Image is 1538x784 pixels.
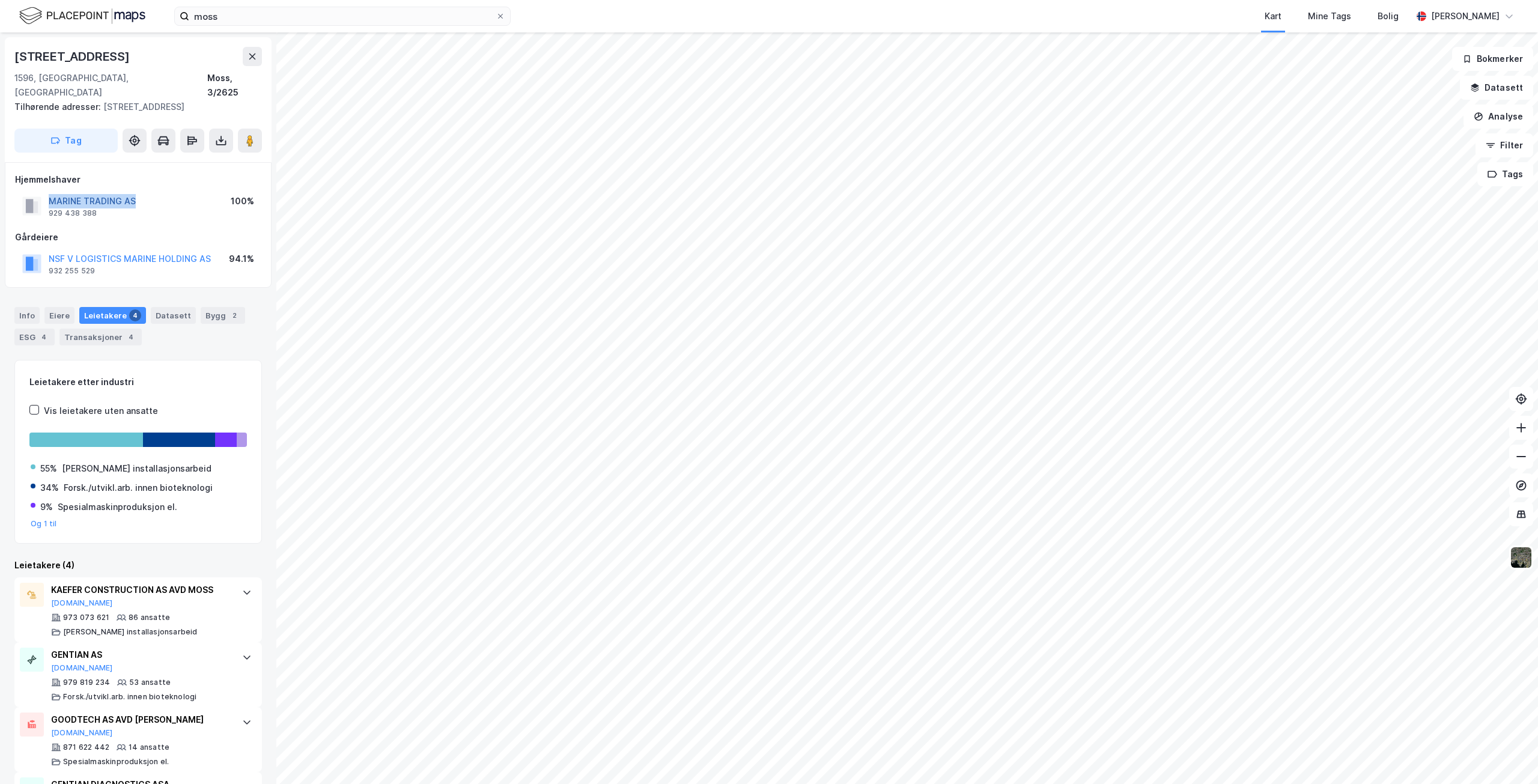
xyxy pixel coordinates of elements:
[58,500,177,514] div: Spesialmaskinproduksjon el.
[1452,47,1533,71] button: Bokmerker
[1476,133,1533,157] button: Filter
[1460,76,1533,100] button: Datasett
[129,743,169,752] div: 14 ansatte
[44,404,158,418] div: Vis leietakere uten ansatte
[14,47,132,66] div: [STREET_ADDRESS]
[125,331,137,343] div: 4
[1265,9,1281,23] div: Kart
[1378,9,1399,23] div: Bolig
[129,309,141,321] div: 4
[63,613,109,622] div: 973 073 621
[38,331,50,343] div: 4
[1510,546,1533,569] img: 9k=
[1308,9,1351,23] div: Mine Tags
[64,481,213,495] div: Forsk./utvikl.arb. innen bioteknologi
[14,129,118,153] button: Tag
[51,598,113,608] button: [DOMAIN_NAME]
[14,71,207,100] div: 1596, [GEOGRAPHIC_DATA], [GEOGRAPHIC_DATA]
[51,583,230,597] div: KAEFER CONSTRUCTION AS AVD MOSS
[63,627,198,637] div: [PERSON_NAME] installasjonsarbeid
[151,307,196,324] div: Datasett
[79,307,146,324] div: Leietakere
[40,461,57,476] div: 55%
[1477,162,1533,186] button: Tags
[51,713,230,727] div: GOODTECH AS AVD [PERSON_NAME]
[14,307,40,324] div: Info
[189,7,496,25] input: Søk på adresse, matrikkel, gårdeiere, leietakere eller personer
[1464,105,1533,129] button: Analyse
[15,172,261,187] div: Hjemmelshaver
[1431,9,1500,23] div: [PERSON_NAME]
[228,309,240,321] div: 2
[29,375,247,389] div: Leietakere etter industri
[19,5,145,26] img: logo.f888ab2527a4732fd821a326f86c7f29.svg
[129,678,171,687] div: 53 ansatte
[14,558,262,573] div: Leietakere (4)
[14,329,55,345] div: ESG
[51,663,113,673] button: [DOMAIN_NAME]
[207,71,262,100] div: Moss, 3/2625
[44,307,74,324] div: Eiere
[62,461,211,476] div: [PERSON_NAME] installasjonsarbeid
[63,692,196,702] div: Forsk./utvikl.arb. innen bioteknologi
[40,500,53,514] div: 9%
[40,481,59,495] div: 34%
[49,266,95,276] div: 932 255 529
[63,743,109,752] div: 871 622 442
[49,208,97,218] div: 929 438 388
[51,728,113,738] button: [DOMAIN_NAME]
[129,613,170,622] div: 86 ansatte
[14,102,103,112] span: Tilhørende adresser:
[201,307,245,324] div: Bygg
[63,678,110,687] div: 979 819 234
[63,757,169,767] div: Spesialmaskinproduksjon el.
[14,100,252,114] div: [STREET_ADDRESS]
[229,252,254,266] div: 94.1%
[1478,726,1538,784] iframe: Chat Widget
[15,230,261,245] div: Gårdeiere
[231,194,254,208] div: 100%
[51,648,230,662] div: GENTIAN AS
[31,519,57,529] button: Og 1 til
[1478,726,1538,784] div: Kontrollprogram for chat
[59,329,142,345] div: Transaksjoner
